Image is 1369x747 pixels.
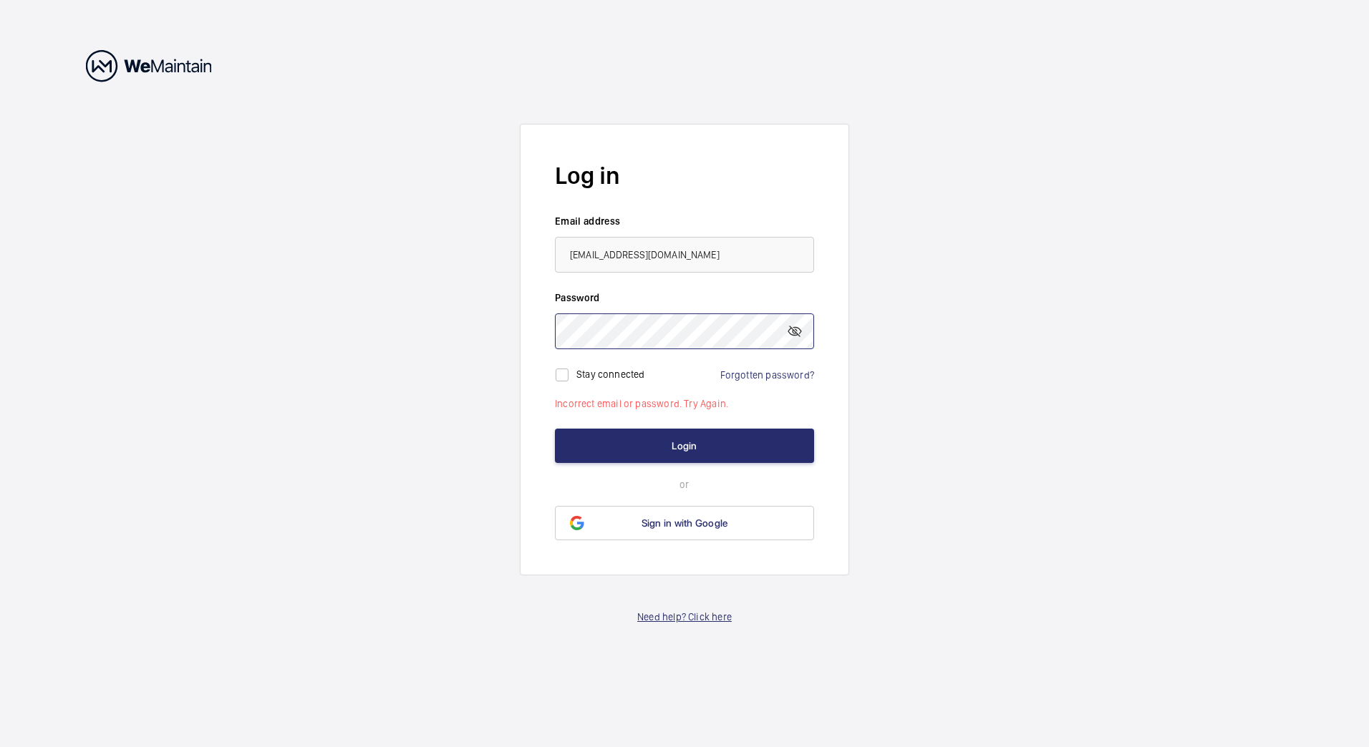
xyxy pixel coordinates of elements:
[555,214,814,228] label: Email address
[720,369,814,381] a: Forgotten password?
[637,610,732,624] a: Need help? Click here
[555,237,814,273] input: Your email address
[642,517,728,529] span: Sign in with Google
[555,429,814,463] button: Login
[555,477,814,492] p: or
[555,290,814,305] label: Password
[555,159,814,192] h2: Log in
[576,368,645,379] label: Stay connected
[555,396,814,411] p: Incorrect email or password. Try Again.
